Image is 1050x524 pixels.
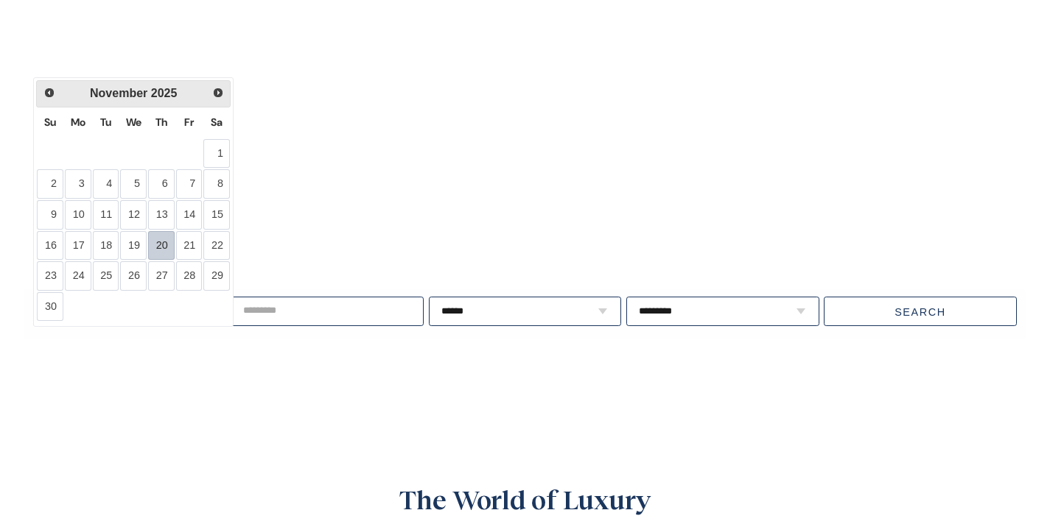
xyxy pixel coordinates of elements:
[31,239,354,276] span: Live well, travel often.
[211,116,223,129] span: Saturday
[207,82,228,104] a: Next
[148,200,175,230] a: 13
[93,169,119,199] a: 4
[203,169,230,199] a: 8
[176,200,203,230] a: 14
[120,169,147,199] a: 5
[71,116,85,129] span: Monday
[37,169,63,199] a: 2
[126,116,141,129] span: Wednesday
[93,261,119,291] a: 25
[176,261,203,291] a: 28
[38,82,60,104] a: Prev
[65,231,91,261] a: 17
[151,87,178,99] span: 2025
[212,87,224,99] span: Next
[100,116,111,129] span: Tuesday
[37,200,63,230] a: 9
[93,200,119,230] a: 11
[148,261,175,291] a: 27
[148,231,175,261] a: 20
[37,231,63,261] a: 16
[155,116,167,129] span: Thursday
[148,169,175,199] a: 6
[120,200,147,230] a: 12
[44,116,56,129] span: Sunday
[203,231,230,261] a: 22
[65,200,91,230] a: 10
[93,231,119,261] a: 18
[261,479,789,519] p: The World of Luxury
[120,261,147,291] a: 26
[203,261,230,291] a: 29
[65,261,91,291] a: 24
[203,200,230,230] a: 15
[824,297,1017,326] button: Search
[176,231,203,261] a: 21
[203,139,230,169] a: 1
[176,169,203,199] a: 7
[184,116,194,129] span: Friday
[43,87,55,99] span: Prev
[65,169,91,199] a: 3
[37,292,63,322] a: 30
[120,231,147,261] a: 19
[37,261,63,291] a: 23
[90,87,147,99] span: November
